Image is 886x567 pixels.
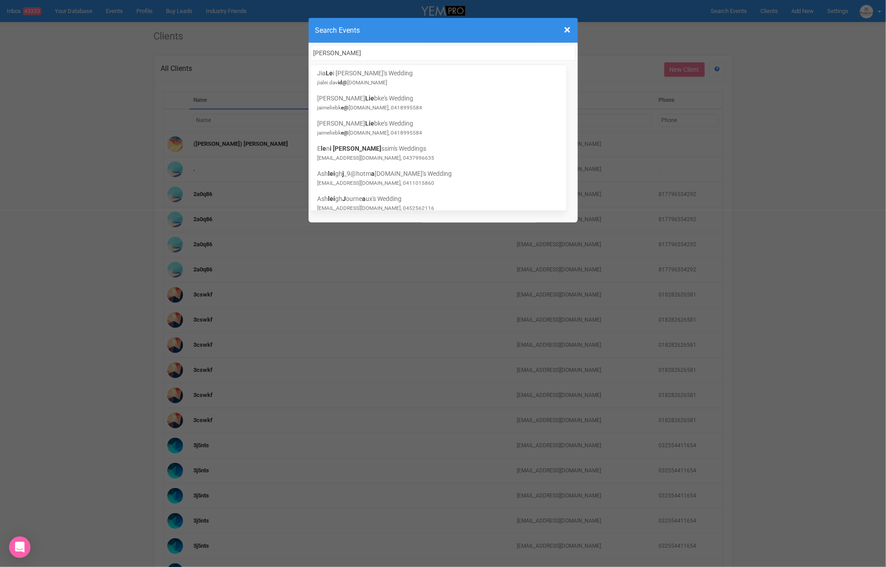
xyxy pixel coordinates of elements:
[328,170,335,177] span: lei
[317,69,559,87] a: Jiai [PERSON_NAME]'s Wedding
[317,130,422,136] small: jaimeliebk [DOMAIN_NAME], 0418995584
[317,155,434,161] small: [EMAIL_ADDRESS][DOMAIN_NAME], 0437996635
[365,120,374,127] span: Lie
[315,25,571,36] h4: Search Events
[371,170,375,177] span: a
[330,145,332,152] span: i
[317,205,434,211] small: [EMAIL_ADDRESS][DOMAIN_NAME], 0452562116
[342,170,344,177] span: j
[326,70,333,77] span: Le
[341,105,349,111] span: e@
[317,94,559,112] a: [PERSON_NAME]bke's Wedding
[362,195,366,202] span: a
[317,194,559,212] a: Ashghourneux's Wedding
[317,144,559,162] a: En ssim's Weddings
[321,145,326,152] span: le
[317,169,559,187] a: Ashgh_9@hotm[DOMAIN_NAME]'s Wedding
[317,119,559,137] a: [PERSON_NAME]bke's Wedding
[317,105,422,111] small: jaimeliebk [DOMAIN_NAME], 0418995584
[317,79,387,86] small: jialei.dav [DOMAIN_NAME]
[9,536,31,558] div: Open Intercom Messenger
[338,79,347,86] span: id@
[365,95,374,102] span: Lie
[333,145,381,152] span: [PERSON_NAME]
[341,130,349,136] span: e@
[328,195,335,202] span: lei
[342,195,346,202] span: J
[310,45,576,61] input: Search ...
[317,180,434,186] small: [EMAIL_ADDRESS][DOMAIN_NAME], 0411015860
[564,22,571,37] span: ×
